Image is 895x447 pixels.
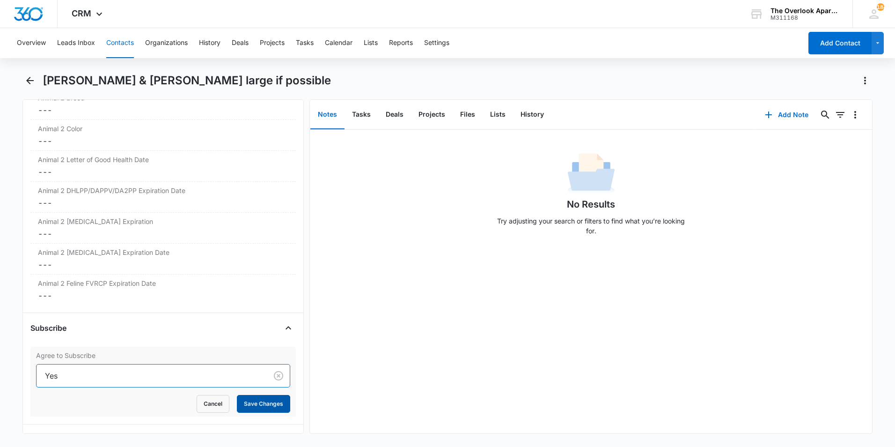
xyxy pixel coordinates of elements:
span: 184 [877,3,884,11]
dd: --- [38,135,288,147]
div: Animal 2 DHLPP/DAPPV/DA2PP Expiration Date--- [30,182,296,213]
dd: --- [38,104,288,116]
dd: --- [38,166,288,178]
button: Calendar [325,28,352,58]
button: Projects [411,100,453,129]
span: CRM [72,8,91,18]
button: Projects [260,28,285,58]
div: account id [770,15,839,21]
div: notifications count [877,3,884,11]
button: Settings [424,28,449,58]
label: Animal 2 Color [38,124,288,134]
p: Try adjusting your search or filters to find what you’re looking for. [493,216,690,236]
dd: --- [38,290,288,301]
button: Close [281,320,296,335]
button: Lists [364,28,378,58]
h1: [PERSON_NAME] & [PERSON_NAME] large if possible [43,74,331,88]
button: Deals [378,100,411,129]
h4: Subscribe [30,322,66,334]
button: Leads Inbox [57,28,95,58]
button: Tasks [345,100,378,129]
button: Back [22,73,37,88]
label: Animal 2 DHLPP/DAPPV/DA2PP Expiration Date [38,186,288,195]
button: Search... [818,107,833,122]
button: Tasks [296,28,314,58]
dd: --- [38,228,288,239]
div: Animal 2 [MEDICAL_DATA] Expiration--- [30,213,296,244]
button: Filters [833,107,848,122]
button: History [199,28,220,58]
button: Contacts [106,28,134,58]
div: account name [770,7,839,15]
button: Clear [271,368,286,383]
label: Animal 2 [MEDICAL_DATA] Expiration [38,216,288,226]
button: Lists [483,100,513,129]
button: Deals [232,28,249,58]
div: Animal 2 Feline FVRCP Expiration Date--- [30,275,296,305]
button: History [513,100,551,129]
button: Save Changes [237,395,290,413]
button: Files [453,100,483,129]
button: Notes [310,100,345,129]
label: Animal 2 Letter of Good Health Date [38,155,288,164]
button: Actions [858,73,873,88]
button: Overview [17,28,46,58]
label: Animal 2 Feline FVRCP Expiration Date [38,278,288,288]
dd: --- [38,259,288,270]
label: Animal 2 [MEDICAL_DATA] Expiration Date [38,247,288,257]
h1: No Results [567,197,615,211]
label: Agree to Subscribe [36,350,290,360]
button: Add Contact [808,32,872,54]
div: Animal 2 [MEDICAL_DATA] Expiration Date--- [30,244,296,275]
button: Reports [389,28,413,58]
button: Add Note [756,104,818,126]
button: Cancel [197,395,229,413]
button: Organizations [145,28,188,58]
div: Animal 2 Breed--- [30,89,296,120]
div: Animal 2 Letter of Good Health Date--- [30,151,296,182]
img: No Data [568,150,615,197]
button: Overflow Menu [848,107,863,122]
dd: --- [38,197,288,209]
div: Animal 2 Color--- [30,120,296,151]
